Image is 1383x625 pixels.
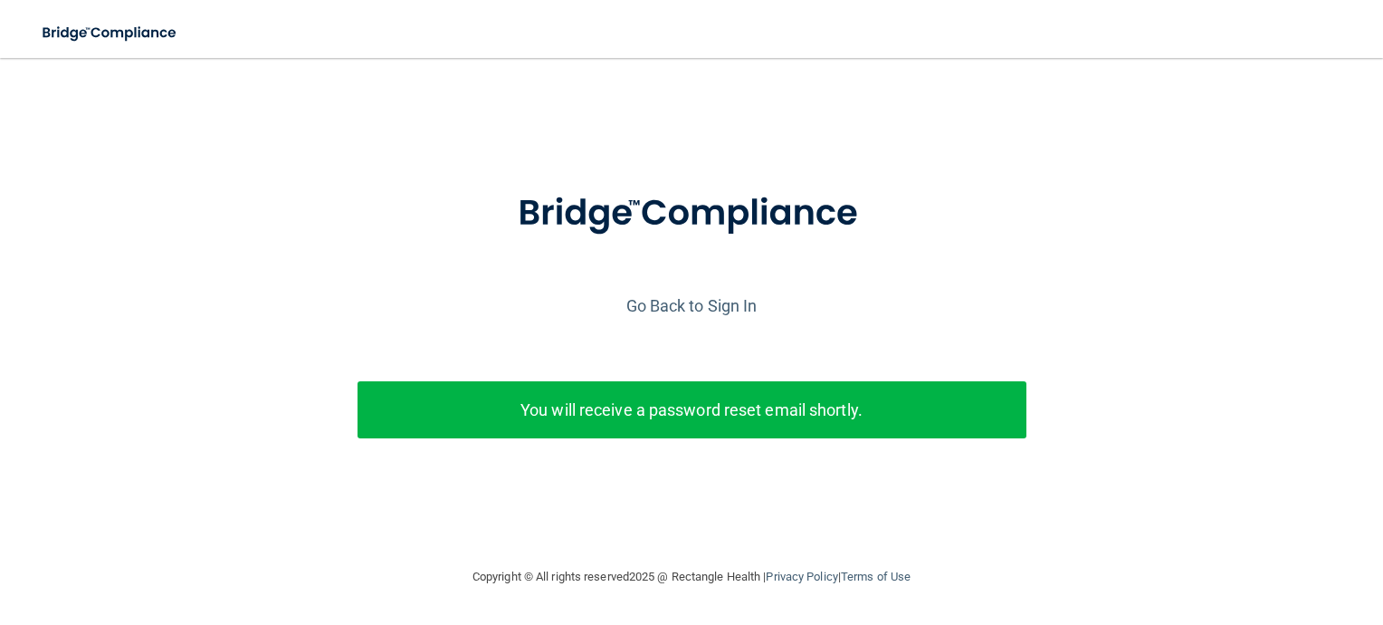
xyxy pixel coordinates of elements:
img: bridge_compliance_login_screen.278c3ca4.svg [481,167,902,261]
a: Terms of Use [841,570,911,583]
div: Copyright © All rights reserved 2025 @ Rectangle Health | | [361,548,1022,606]
p: You will receive a password reset email shortly. [371,395,1013,425]
a: Privacy Policy [766,570,837,583]
img: bridge_compliance_login_screen.278c3ca4.svg [27,14,194,52]
a: Go Back to Sign In [626,296,758,315]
